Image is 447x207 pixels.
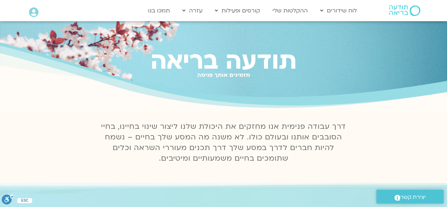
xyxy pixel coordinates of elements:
a: קורסים ופעילות [211,4,264,17]
a: ההקלטות שלי [269,4,311,17]
a: עזרה [179,4,206,17]
a: לוח שידורים [317,4,360,17]
img: תודעה בריאה [389,5,420,16]
a: תמכו בנו [145,4,173,17]
span: יצירת קשר [400,192,426,202]
a: יצירת קשר [376,190,443,203]
p: דרך עבודה פנימית אנו מחזקים את היכולת שלנו ליצור שינוי בחיינו, בחיי הסובבים אותנו ובעולם כולו. לא... [97,121,350,164]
